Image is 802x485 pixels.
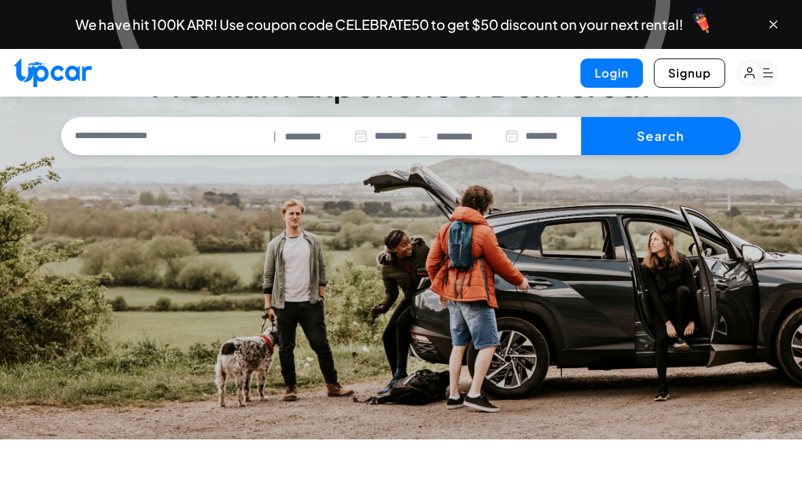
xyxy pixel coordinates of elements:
button: Close banner [767,18,780,31]
img: Upcar Logo [14,58,92,87]
span: — [419,129,428,144]
span: | [273,129,277,144]
button: Login [580,58,643,88]
button: Signup [654,58,725,88]
h3: Premium Experience. Delivered. [61,68,741,101]
span: We have hit 100K ARR! Use coupon code CELEBRATE50 to get $50 discount on your next rental! [75,18,683,31]
button: Search [581,117,741,155]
